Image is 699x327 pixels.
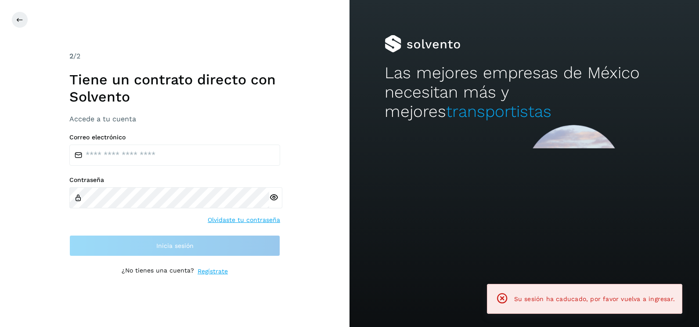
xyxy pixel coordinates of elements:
label: Contraseña [69,176,280,184]
h2: Las mejores empresas de México necesitan más y mejores [385,63,664,122]
p: ¿No tienes una cuenta? [122,267,194,276]
span: Inicia sesión [156,243,194,249]
h3: Accede a tu cuenta [69,115,280,123]
a: Olvidaste tu contraseña [208,215,280,225]
a: Regístrate [198,267,228,276]
button: Inicia sesión [69,235,280,256]
span: transportistas [446,102,551,121]
h1: Tiene un contrato directo con Solvento [69,71,280,105]
label: Correo electrónico [69,134,280,141]
div: /2 [69,51,280,62]
span: Su sesión ha caducado, por favor vuelva a ingresar. [514,295,675,302]
span: 2 [69,52,73,60]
